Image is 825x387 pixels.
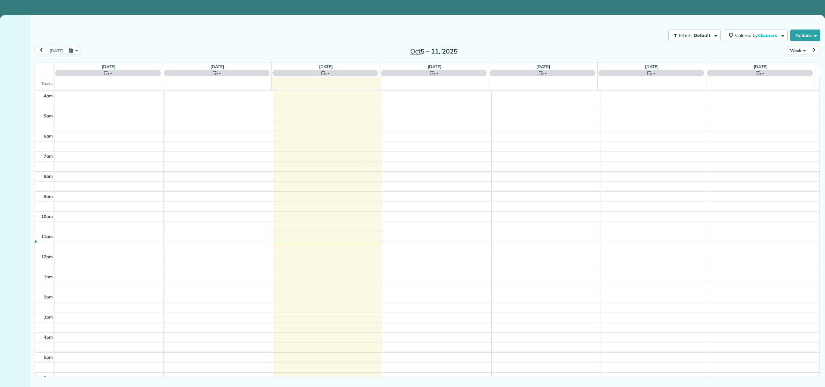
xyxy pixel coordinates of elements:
button: prev [35,46,47,55]
button: Colored byCleaners [724,30,788,41]
span: 10am [41,214,53,219]
span: - [110,70,112,76]
span: 3pm [44,314,53,320]
a: [DATE] [428,64,442,69]
span: 5am [44,113,53,118]
span: 1pm [44,274,53,279]
a: [DATE] [319,64,333,69]
span: 8am [44,174,53,179]
button: Week [787,46,808,55]
a: [DATE] [536,64,550,69]
span: 11am [41,234,53,239]
span: 7am [44,153,53,159]
span: Colored by [735,32,779,38]
button: next [808,46,820,55]
span: - [653,70,655,76]
span: - [762,70,764,76]
span: Cleaners [758,32,778,38]
span: - [545,70,547,76]
span: Tasks [41,81,53,86]
span: 12pm [41,254,53,259]
button: Actions [790,30,820,41]
span: 6pm [44,375,53,380]
a: [DATE] [210,64,224,69]
h2: 5 – 11, 2025 [393,48,474,55]
span: - [219,70,221,76]
button: Filters: Default [668,30,721,41]
span: Oct [410,47,421,55]
span: 4am [44,93,53,98]
a: Filters: Default [665,30,721,41]
a: [DATE] [754,64,768,69]
span: 5pm [44,355,53,360]
span: 9am [44,194,53,199]
span: 6am [44,133,53,139]
span: - [328,70,329,76]
span: Filters: [679,32,693,38]
button: [DATE] [47,46,66,55]
span: 2pm [44,294,53,299]
a: [DATE] [102,64,116,69]
span: 4pm [44,334,53,340]
span: Default [694,32,711,38]
a: [DATE] [645,64,659,69]
span: - [436,70,438,76]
